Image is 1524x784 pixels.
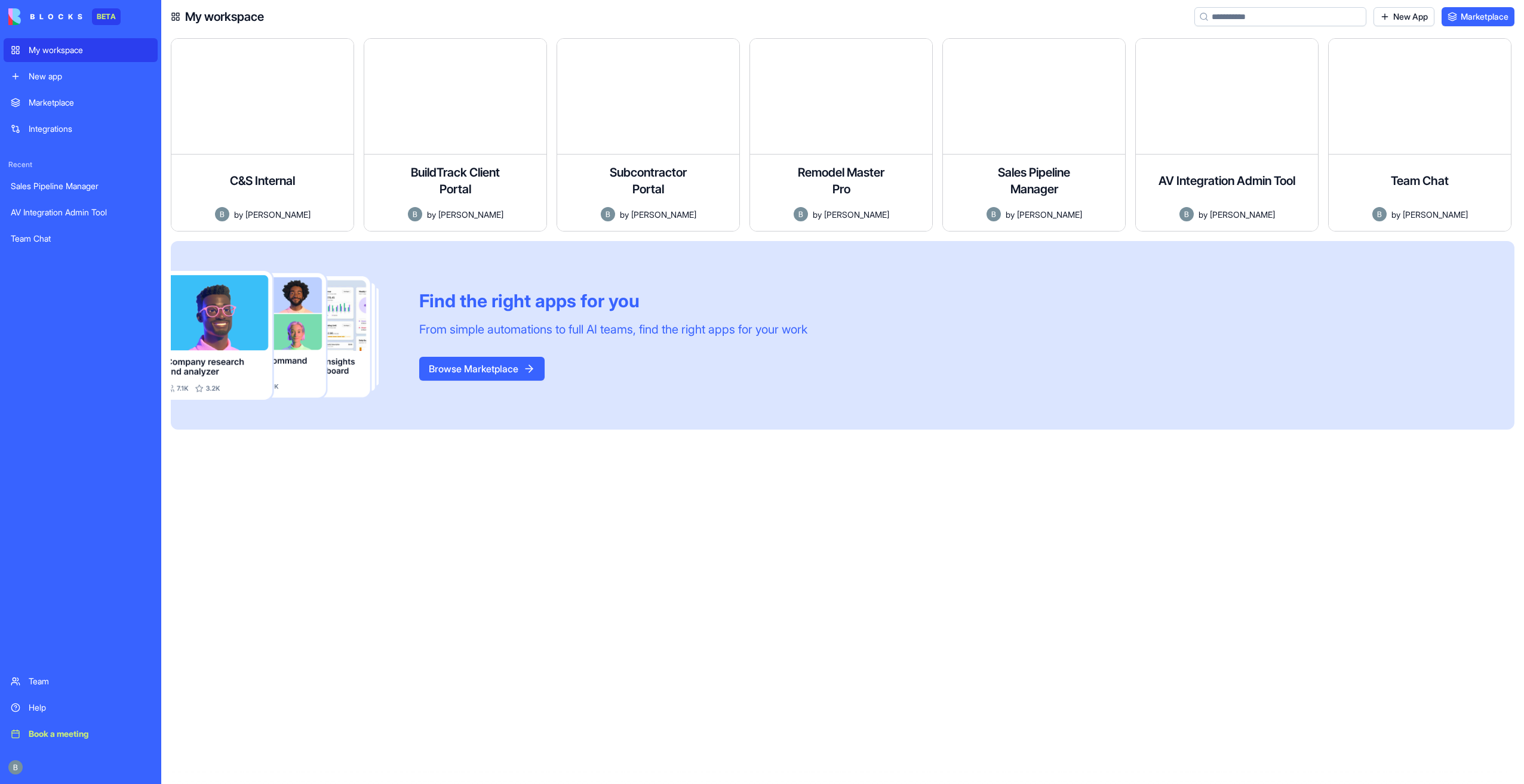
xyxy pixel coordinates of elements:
[987,207,1001,221] img: Avatar
[813,208,822,221] span: by
[4,669,158,693] a: Team
[620,208,629,221] span: by
[4,64,158,88] a: New app
[408,164,503,197] h4: BuildTrack Client Portal
[8,8,121,25] a: BETA
[557,38,740,232] a: Subcontractor PortalAvatarby[PERSON_NAME]
[8,8,82,25] img: logo
[1210,208,1275,221] span: [PERSON_NAME]
[4,200,158,224] a: AV Integration Admin Tool
[1374,7,1434,26] a: New App
[1159,172,1295,189] h4: AV Integration Admin Tool
[8,760,23,774] img: ACg8ocIug40qN1SCXJiinWdltW7QsPxROn8ZAVDlgOtPD8eQfXIZmw=s96-c
[419,363,545,375] a: Browse Marketplace
[4,160,158,169] span: Recent
[92,8,121,25] div: BETA
[1391,172,1449,189] h4: Team Chat
[4,227,158,251] a: Team Chat
[171,38,354,232] a: C&S InternalAvatarby[PERSON_NAME]
[29,702,150,714] div: Help
[1328,38,1511,232] a: Team ChatAvatarby[PERSON_NAME]
[438,208,503,221] span: [PERSON_NAME]
[245,208,311,221] span: [PERSON_NAME]
[987,164,1082,197] h4: Sales Pipeline Manager
[1135,38,1319,232] a: AV Integration Admin ToolAvatarby[PERSON_NAME]
[1006,208,1015,221] span: by
[794,207,808,221] img: Avatar
[1372,207,1387,221] img: Avatar
[215,207,229,221] img: Avatar
[1391,208,1400,221] span: by
[4,91,158,115] a: Marketplace
[601,164,696,197] h4: Subcontractor Portal
[4,38,158,62] a: My workspace
[794,164,889,197] h4: Remodel Master Pro
[1017,208,1082,221] span: [PERSON_NAME]
[29,675,150,687] div: Team
[29,123,150,135] div: Integrations
[4,117,158,141] a: Integrations
[1179,207,1194,221] img: Avatar
[11,233,150,245] div: Team Chat
[601,207,615,221] img: Avatar
[29,70,150,82] div: New app
[1403,208,1468,221] span: [PERSON_NAME]
[419,357,545,381] button: Browse Marketplace
[427,208,436,221] span: by
[942,38,1126,232] a: Sales Pipeline ManagerAvatarby[PERSON_NAME]
[824,208,889,221] span: [PERSON_NAME]
[419,290,807,311] div: Find the right apps for you
[4,722,158,746] a: Book a meeting
[631,208,696,221] span: [PERSON_NAME]
[29,97,150,109] div: Marketplace
[4,174,158,198] a: Sales Pipeline Manager
[1199,208,1207,221] span: by
[185,8,264,25] h4: My workspace
[29,44,150,56] div: My workspace
[408,207,422,221] img: Avatar
[749,38,933,232] a: Remodel Master ProAvatarby[PERSON_NAME]
[11,206,150,218] div: AV Integration Admin Tool
[29,728,150,740] div: Book a meeting
[1442,7,1514,26] a: Marketplace
[11,180,150,192] div: Sales Pipeline Manager
[4,696,158,720] a: Help
[419,321,807,338] div: From simple automations to full AI teams, find the right apps for your work
[234,208,243,221] span: by
[230,172,295,189] h4: C&S Internal
[364,38,547,232] a: BuildTrack Client PortalAvatarby[PERSON_NAME]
